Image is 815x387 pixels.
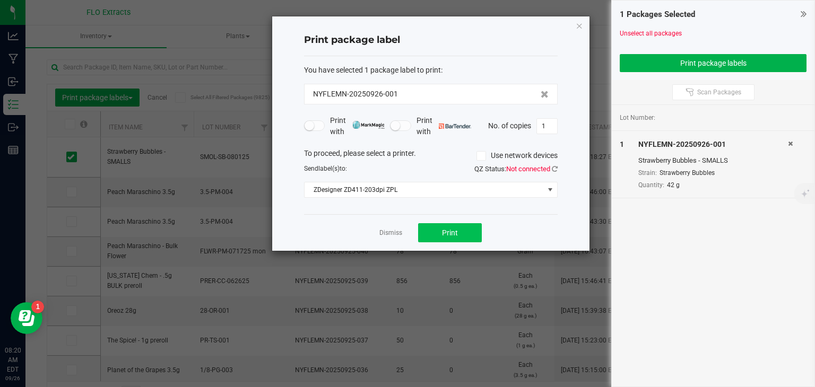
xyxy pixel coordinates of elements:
span: Strain: [638,169,657,177]
span: You have selected 1 package label to print [304,66,441,74]
iframe: Resource center unread badge [31,301,44,313]
span: Strawberry Bubbles [660,169,715,177]
span: No. of copies [488,121,531,129]
span: Print with [330,115,385,137]
span: 1 [620,140,624,148]
div: NYFLEMN-20250926-001 [638,139,788,150]
iframe: Resource center [11,302,42,334]
label: Use network devices [476,150,558,161]
button: Print [418,223,482,242]
span: 42 g [667,181,680,189]
span: Not connected [506,165,550,173]
h4: Print package label [304,33,558,47]
span: NYFLEMN-20250926-001 [313,89,398,100]
span: Scan Packages [697,88,741,96]
a: Dismiss [379,228,402,238]
div: : [304,65,558,76]
span: label(s) [318,165,340,172]
span: Lot Number: [620,113,655,122]
button: Print package labels [620,54,807,72]
span: Print with [417,115,471,137]
img: bartender.png [439,124,471,129]
a: Unselect all packages [620,30,682,37]
span: Quantity: [638,181,664,189]
span: Send to: [304,165,347,172]
div: To proceed, please select a printer. [296,148,566,164]
img: mark_magic_cybra.png [352,121,385,129]
span: QZ Status: [474,165,558,173]
span: ZDesigner ZD411-203dpi ZPL [305,182,544,197]
div: Strawberry Bubbles - SMALLS [638,155,788,166]
span: Print [442,228,458,237]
